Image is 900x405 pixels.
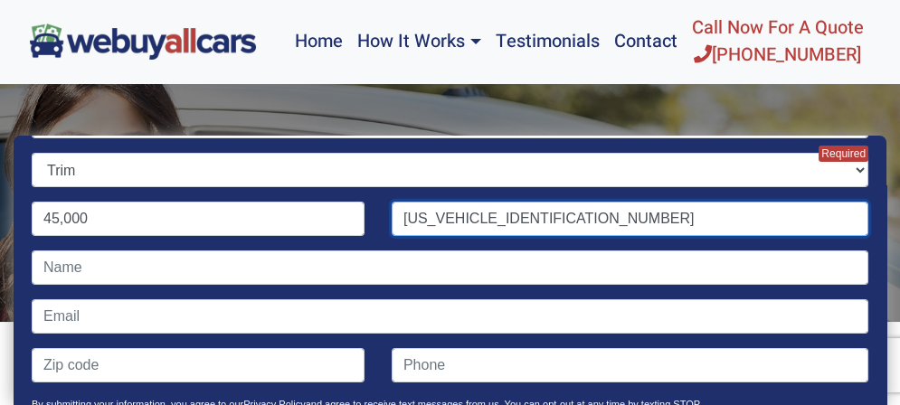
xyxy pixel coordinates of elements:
[392,348,868,382] input: Phone
[392,202,868,236] input: VIN (optional)
[350,7,488,76] a: How It Works
[288,7,350,76] a: Home
[32,348,365,382] input: Zip code
[819,146,868,162] span: Required
[685,7,871,76] a: Call Now For A Quote[PHONE_NUMBER]
[32,250,868,285] input: Name
[488,7,607,76] a: Testimonials
[30,24,256,59] img: We Buy All Cars in NJ logo
[607,7,685,76] a: Contact
[32,299,868,334] input: Email
[32,202,365,236] input: Mileage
